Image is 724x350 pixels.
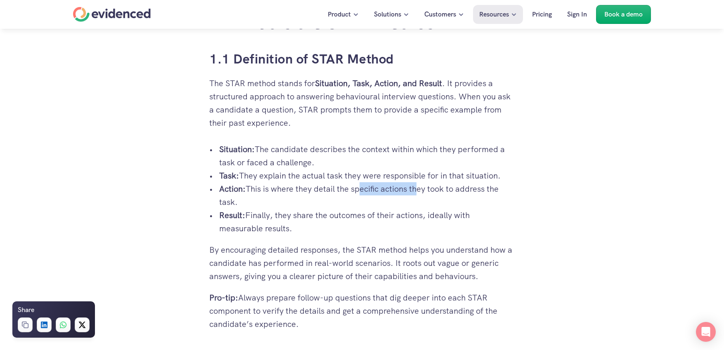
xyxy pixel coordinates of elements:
a: Home [73,7,151,22]
p: The STAR method stands for . It provides a structured approach to answering behavioural interview... [209,77,515,129]
a: Book a demo [596,5,651,24]
strong: Action: [219,183,246,194]
strong: Result: [219,210,245,221]
p: Pricing [532,9,552,20]
p: Solutions [374,9,401,20]
p: By encouraging detailed responses, the STAR method helps you understand how a candidate has perfo... [209,243,515,283]
p: Product [328,9,351,20]
strong: Pro-tip: [209,292,238,303]
strong: Situation, Task, Action, and Result [315,78,442,89]
h6: Share [18,305,34,315]
strong: Task: [219,170,239,181]
div: Open Intercom Messenger [696,322,716,342]
p: Always prepare follow-up questions that dig deeper into each STAR component to verify the details... [209,291,515,331]
p: The candidate describes the context within which they performed a task or faced a challenge. [219,143,515,169]
p: Customers [424,9,456,20]
a: Pricing [526,5,558,24]
p: Book a demo [604,9,643,20]
p: Finally, they share the outcomes of their actions, ideally with measurable results. [219,209,515,235]
p: This is where they detail the specific actions they took to address the task. [219,182,515,209]
strong: Situation: [219,144,255,155]
p: Sign In [567,9,587,20]
a: Sign In [561,5,593,24]
p: Resources [479,9,509,20]
p: They explain the actual task they were responsible for in that situation. [219,169,515,182]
